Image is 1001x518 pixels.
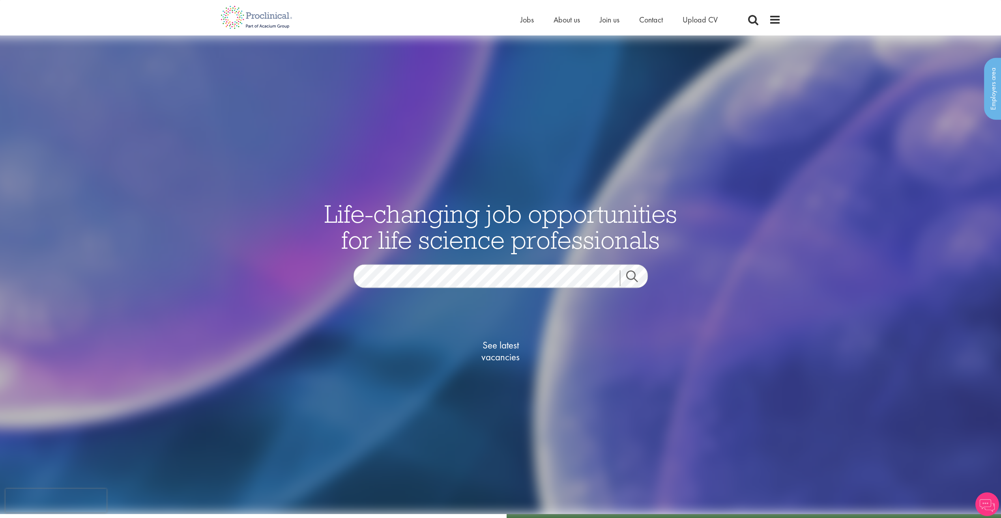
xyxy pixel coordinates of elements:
a: Job search submit button [620,270,654,286]
span: See latest vacancies [461,339,540,363]
a: Jobs [520,15,534,25]
a: Contact [639,15,663,25]
img: Chatbot [975,492,999,516]
span: Life-changing job opportunities for life science professionals [324,198,677,255]
a: See latestvacancies [461,307,540,394]
iframe: reCAPTCHA [6,489,107,512]
a: Upload CV [683,15,718,25]
a: About us [554,15,580,25]
a: Join us [600,15,619,25]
